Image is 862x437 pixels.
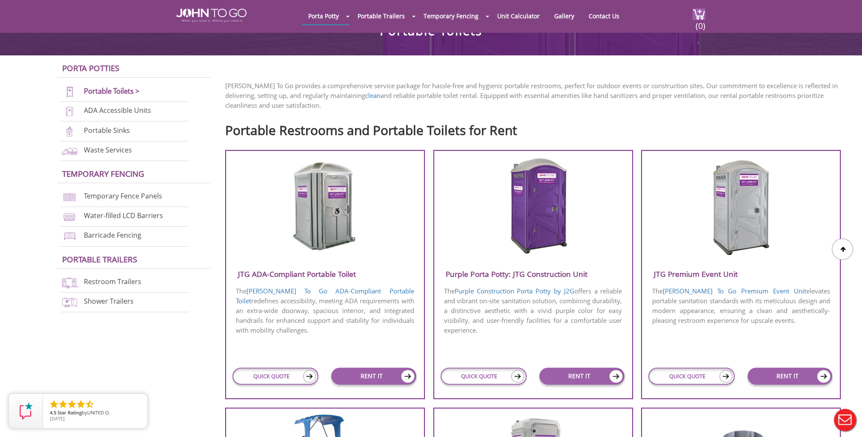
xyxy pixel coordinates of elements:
[417,8,485,24] a: Temporary Fencing
[85,399,95,409] li: 
[50,410,140,416] span: by
[50,415,65,422] span: [DATE]
[84,296,134,306] a: Shower Trailers
[351,8,411,24] a: Portable Trailers
[225,81,849,110] p: [PERSON_NAME] To Go provides a comprehensive service package for hassle-free and hygienic portabl...
[695,13,705,32] span: (0)
[434,285,632,336] p: The offers a reliable and vibrant on-site sanitation solution, combining durability, a distinctiv...
[58,399,68,409] li: 
[84,86,140,96] a: Portable Toilets >
[76,399,86,409] li: 
[700,157,782,255] img: JTG-Premium-Event-Unit.png
[401,370,415,383] img: icon
[84,231,141,240] a: Barricade Fencing
[60,86,79,98] img: portable-toilets-new.png
[648,368,734,385] a: QUICK QUOTE
[60,211,79,222] img: water-filled%20barriers-new.png
[226,285,424,336] p: The redefines accessibility, meeting ADA requirements with an extra-wide doorway, spacious interi...
[84,277,141,286] a: Restroom Trailers
[225,119,849,137] h2: Portable Restrooms and Portable Toilets for Rent
[236,287,414,305] a: [PERSON_NAME] To Go ADA-Compliant Portable Toilet
[609,370,623,383] img: icon
[747,368,833,385] a: RENT IT
[817,370,830,383] img: icon
[582,8,626,24] a: Contact Us
[57,409,82,416] span: Star Rating
[441,368,527,385] a: QUICK QUOTE
[17,402,34,420] img: Review Rating
[511,370,524,382] img: icon
[302,8,345,24] a: Porta Potty
[60,230,79,242] img: barricade-fencing-icon-new.png
[60,145,79,157] img: waste-services-new.png
[84,145,132,155] a: Waste Services
[84,191,162,201] a: Temporary Fence Panels
[49,399,59,409] li: 
[226,267,424,281] h3: JTG ADA-Compliant Portable Toilet
[62,254,137,264] a: Portable trailers
[493,157,574,255] img: Purple-Porta-Potty-J2G-Construction-Unit.png
[303,370,316,382] img: icon
[434,267,632,281] h3: Purple Porta Potty: JTG Construction Unit
[642,285,840,326] p: The elevates portable sanitation standards with its meticulous design and modern appearance, ensu...
[84,126,130,135] a: Portable Sinks
[455,287,574,295] a: Purple Construction Porta Potty by J2G
[67,399,77,409] li: 
[60,277,79,288] img: restroom-trailers-new.png
[663,287,807,295] a: [PERSON_NAME] To Go Premium Event Unit
[548,8,581,24] a: Gallery
[828,403,862,437] button: Live Chat
[60,191,79,203] img: chan-link-fencing-new.png
[642,267,840,281] h3: JTG Premium Event Unit
[176,9,246,22] img: JOHN to go
[539,368,624,385] a: RENT IT
[50,409,56,416] span: 4.5
[491,8,546,24] a: Unit Calculator
[693,9,705,20] img: cart a
[284,157,366,255] img: JTG-ADA-Compliant-Portable-Toilet.png
[87,409,110,416] span: UNITED O.
[331,368,416,385] a: RENT IT
[60,126,79,137] img: portable-sinks-new.png
[232,368,318,385] a: QUICK QUOTE
[62,63,119,73] a: Porta Potties
[60,106,79,117] img: ADA-units-new.png
[60,296,79,308] img: shower-trailers-new.png
[365,91,381,100] a: clean
[84,106,151,115] a: ADA Accessible Units
[84,211,163,221] a: Water-filled LCD Barriers
[62,168,144,179] a: Temporary Fencing
[719,370,732,382] img: icon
